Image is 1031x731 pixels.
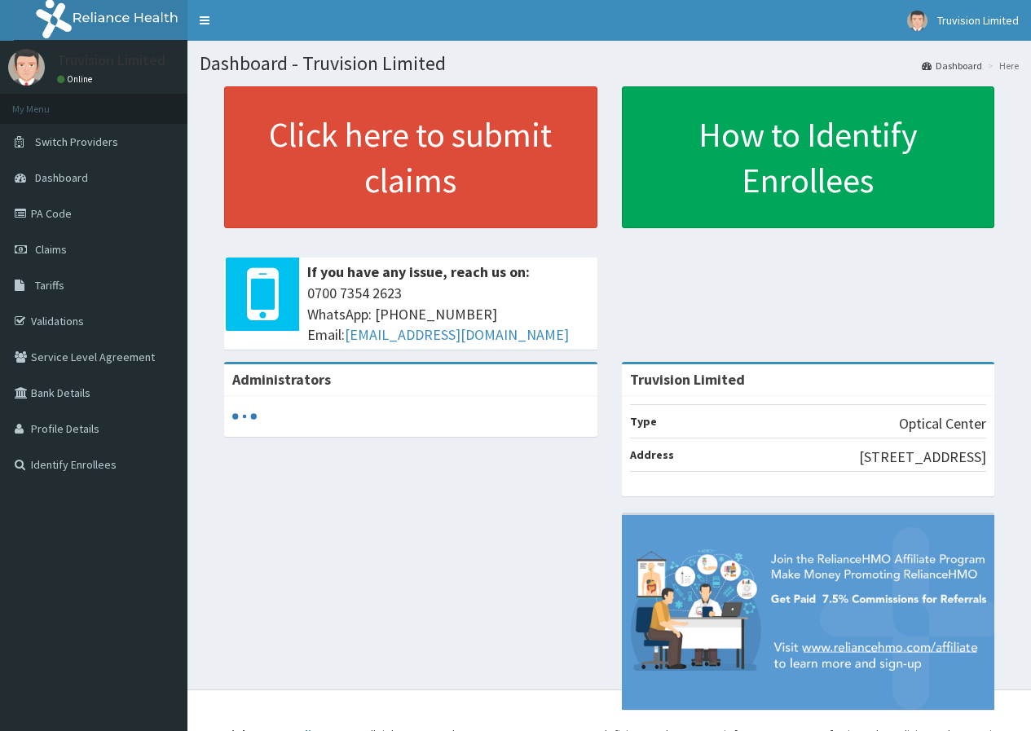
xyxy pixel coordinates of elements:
a: [EMAIL_ADDRESS][DOMAIN_NAME] [345,325,569,344]
a: Online [57,73,96,85]
img: User Image [8,49,45,86]
b: Type [630,414,657,429]
strong: Truvision Limited [630,370,745,389]
img: User Image [907,11,927,31]
a: Click here to submit claims [224,86,597,228]
svg: audio-loading [232,404,257,429]
b: Address [630,447,674,462]
a: Dashboard [922,59,982,73]
span: Switch Providers [35,134,118,149]
span: 0700 7354 2623 WhatsApp: [PHONE_NUMBER] Email: [307,283,589,346]
p: Truvision Limited [57,53,165,68]
b: If you have any issue, reach us on: [307,262,530,281]
span: Dashboard [35,170,88,185]
p: Optical Center [899,413,986,434]
b: Administrators [232,370,331,389]
span: Claims [35,242,67,257]
img: provider-team-banner.png [622,515,995,710]
span: Truvision Limited [937,13,1019,28]
p: [STREET_ADDRESS] [859,447,986,468]
span: Tariffs [35,278,64,293]
h1: Dashboard - Truvision Limited [200,53,1019,74]
li: Here [984,59,1019,73]
a: How to Identify Enrollees [622,86,995,228]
